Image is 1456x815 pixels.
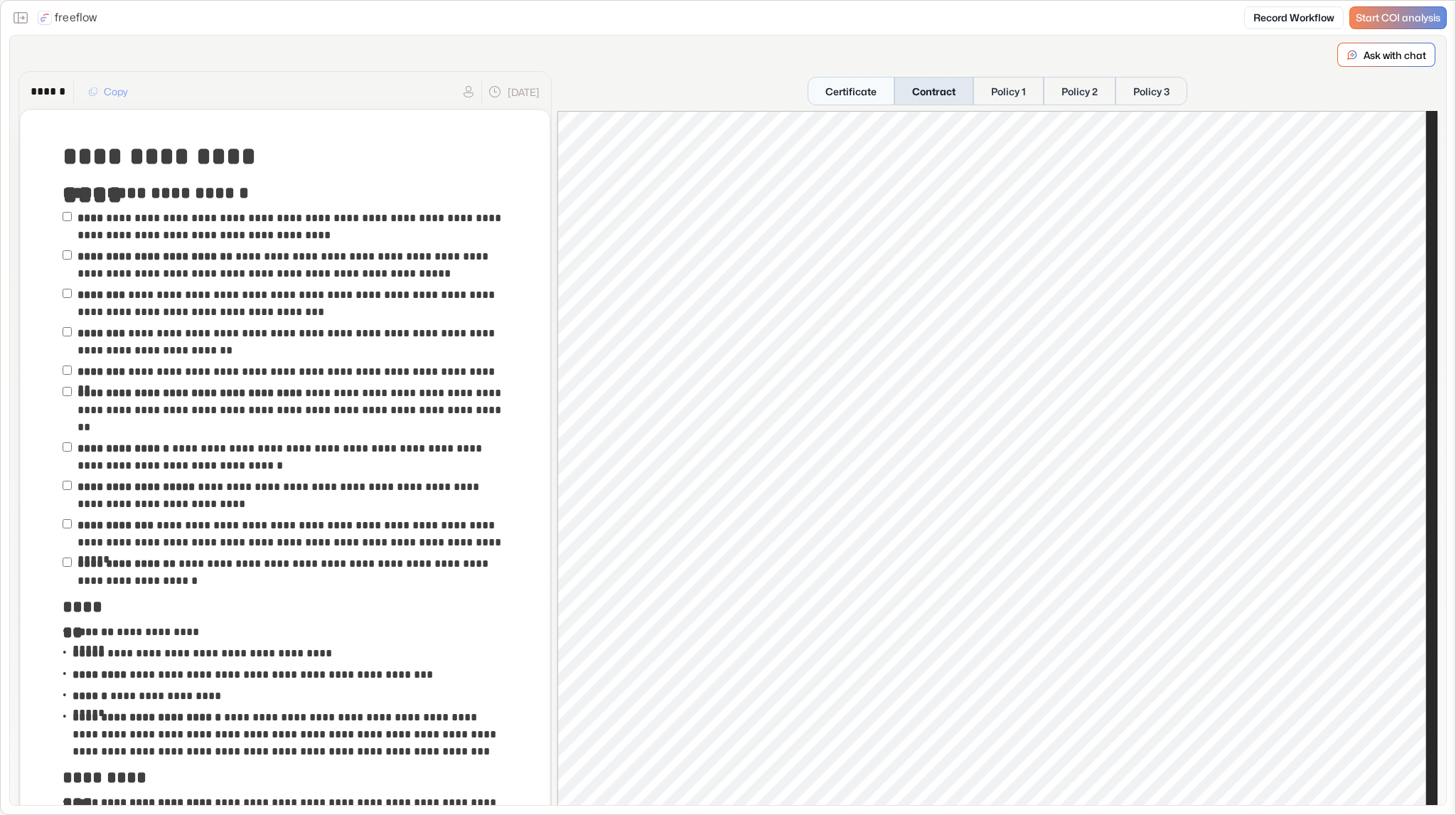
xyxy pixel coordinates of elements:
a: Record Workflow [1244,6,1344,29]
button: Policy 3 [1115,77,1187,105]
a: freeflow [38,9,97,26]
button: Policy 1 [973,77,1044,105]
p: freeflow [55,9,97,26]
span: Start COI analysis [1356,12,1440,24]
p: [DATE] [508,85,540,100]
button: Certificate [808,77,894,105]
p: Ask with chat [1364,48,1426,63]
button: Close the sidebar [9,6,32,29]
iframe: Contract [557,111,1438,809]
button: Contract [894,77,973,105]
a: Start COI analysis [1349,6,1447,29]
button: Copy [80,80,136,103]
button: Policy 2 [1044,77,1115,105]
